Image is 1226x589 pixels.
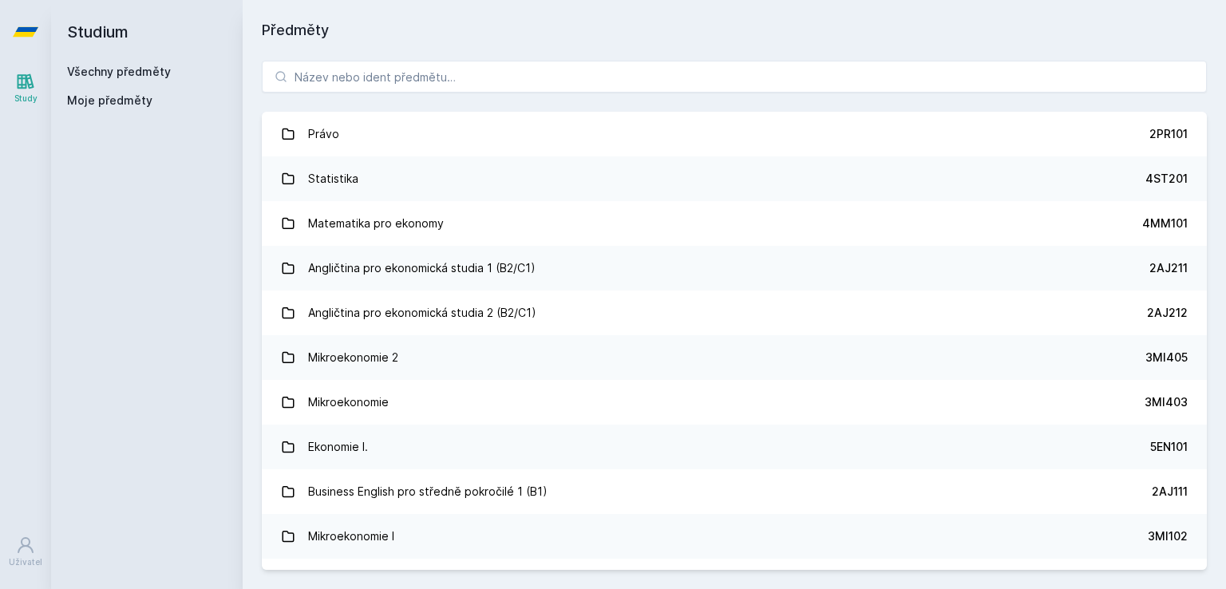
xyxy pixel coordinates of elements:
[262,246,1207,291] a: Angličtina pro ekonomická studia 1 (B2/C1) 2AJ211
[1147,305,1188,321] div: 2AJ212
[262,201,1207,246] a: Matematika pro ekonomy 4MM101
[308,520,394,552] div: Mikroekonomie I
[308,342,398,374] div: Mikroekonomie 2
[1142,215,1188,231] div: 4MM101
[308,252,536,284] div: Angličtina pro ekonomická studia 1 (B2/C1)
[1150,439,1188,455] div: 5EN101
[14,93,38,105] div: Study
[308,476,548,508] div: Business English pro středně pokročilé 1 (B1)
[262,514,1207,559] a: Mikroekonomie I 3MI102
[308,431,368,463] div: Ekonomie I.
[308,118,339,150] div: Právo
[262,112,1207,156] a: Právo 2PR101
[262,380,1207,425] a: Mikroekonomie 3MI403
[3,64,48,113] a: Study
[262,19,1207,42] h1: Předměty
[262,291,1207,335] a: Angličtina pro ekonomická studia 2 (B2/C1) 2AJ212
[308,208,444,239] div: Matematika pro ekonomy
[1145,350,1188,366] div: 3MI405
[262,469,1207,514] a: Business English pro středně pokročilé 1 (B1) 2AJ111
[262,425,1207,469] a: Ekonomie I. 5EN101
[262,61,1207,93] input: Název nebo ident předmětu…
[1148,528,1188,544] div: 3MI102
[1145,171,1188,187] div: 4ST201
[262,335,1207,380] a: Mikroekonomie 2 3MI405
[1149,126,1188,142] div: 2PR101
[308,163,358,195] div: Statistika
[262,156,1207,201] a: Statistika 4ST201
[1149,260,1188,276] div: 2AJ211
[9,556,42,568] div: Uživatel
[308,297,536,329] div: Angličtina pro ekonomická studia 2 (B2/C1)
[1145,394,1188,410] div: 3MI403
[1152,484,1188,500] div: 2AJ111
[3,528,48,576] a: Uživatel
[67,65,171,78] a: Všechny předměty
[308,386,389,418] div: Mikroekonomie
[67,93,152,109] span: Moje předměty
